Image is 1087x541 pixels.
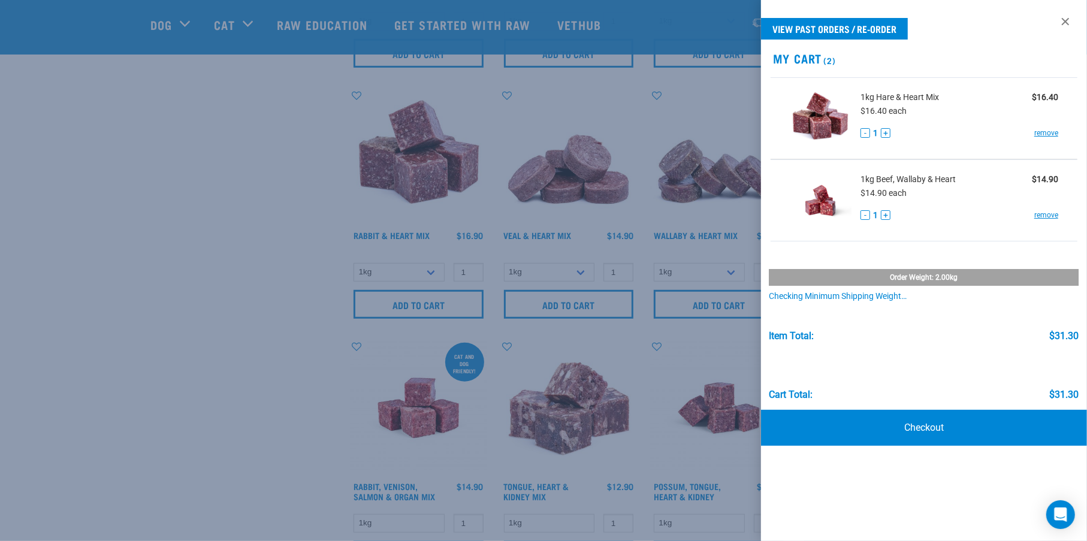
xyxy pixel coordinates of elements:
[1049,331,1079,341] div: $31.30
[1049,389,1079,400] div: $31.30
[1032,174,1058,184] strong: $14.90
[790,170,852,231] img: Beef, Wallaby & Heart
[873,209,878,222] span: 1
[769,389,813,400] div: Cart total:
[769,292,1079,301] div: Checking minimum shipping weight…
[860,210,870,220] button: -
[881,128,890,138] button: +
[873,127,878,140] span: 1
[860,188,907,198] span: $14.90 each
[769,331,814,341] div: Item Total:
[790,87,852,149] img: Hare & Heart Mix
[860,106,907,116] span: $16.40 each
[761,410,1087,446] a: Checkout
[1046,500,1075,529] div: Open Intercom Messenger
[769,269,1079,286] div: Order weight: 2.00kg
[860,128,870,138] button: -
[1034,128,1058,138] a: remove
[881,210,890,220] button: +
[860,173,956,186] span: 1kg Beef, Wallaby & Heart
[761,52,1087,65] h2: My Cart
[822,58,835,62] span: (2)
[1034,210,1058,220] a: remove
[860,91,939,104] span: 1kg Hare & Heart Mix
[1032,92,1058,102] strong: $16.40
[761,18,908,40] a: View past orders / re-order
